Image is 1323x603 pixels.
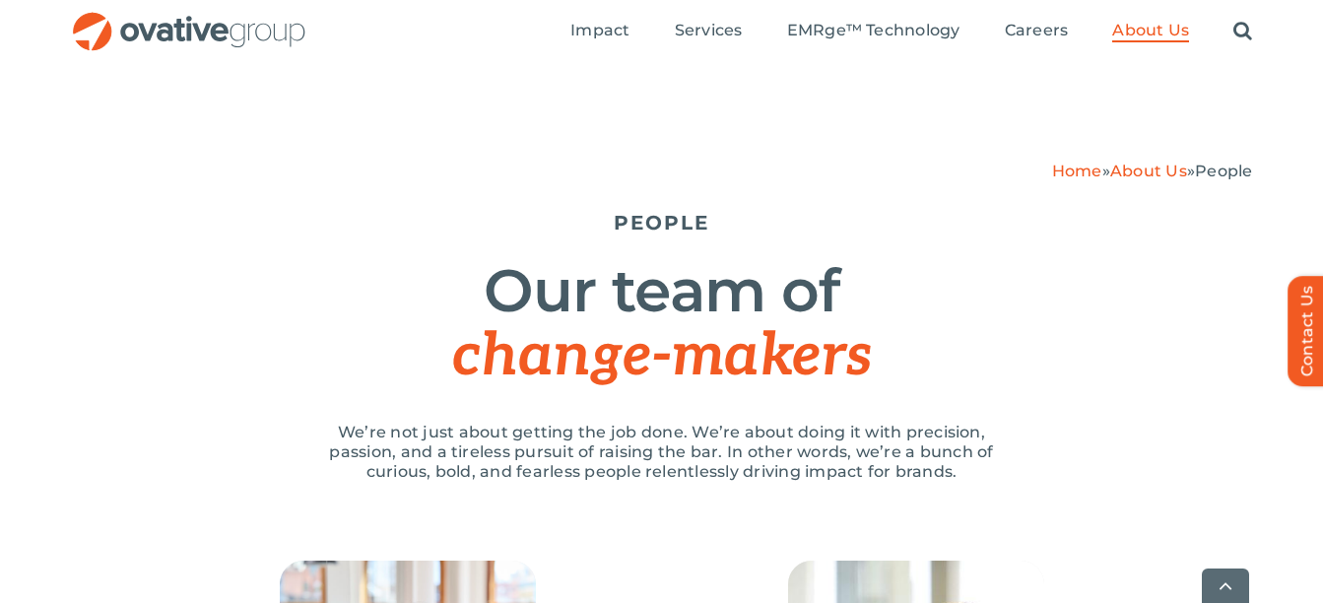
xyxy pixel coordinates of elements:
span: Impact [570,21,629,40]
p: We’re not just about getting the job done. We’re about doing it with precision, passion, and a ti... [307,423,1017,482]
h1: Our team of [71,259,1253,388]
a: About Us [1110,162,1187,180]
h5: PEOPLE [71,211,1253,234]
a: Careers [1005,21,1069,42]
span: Services [675,21,743,40]
span: Careers [1005,21,1069,40]
span: EMRge™ Technology [787,21,960,40]
a: Services [675,21,743,42]
a: Impact [570,21,629,42]
span: change-makers [452,321,870,392]
a: About Us [1112,21,1189,42]
span: » » [1052,162,1253,180]
a: OG_Full_horizontal_RGB [71,10,307,29]
a: Home [1052,162,1102,180]
a: EMRge™ Technology [787,21,960,42]
span: About Us [1112,21,1189,40]
span: People [1195,162,1252,180]
a: Search [1233,21,1252,42]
